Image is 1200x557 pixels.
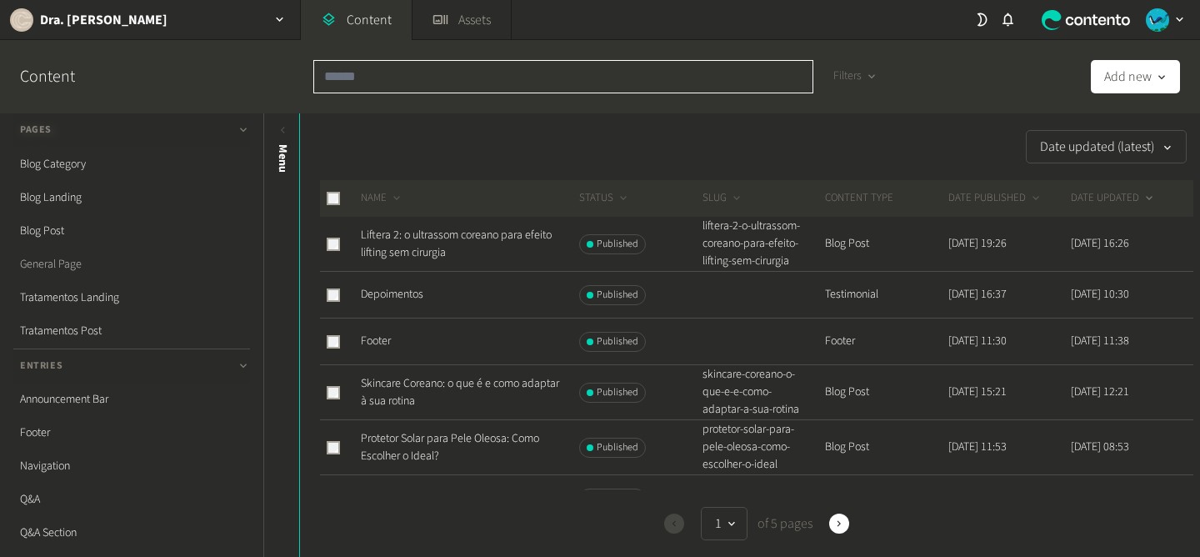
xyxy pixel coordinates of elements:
[10,8,33,32] img: Dra. Caroline Cha
[1026,130,1187,163] button: Date updated (latest)
[948,439,1007,455] time: [DATE] 11:53
[701,507,747,540] button: 1
[13,181,250,214] a: Blog Landing
[20,123,52,138] span: Pages
[597,288,638,303] span: Published
[361,333,391,349] a: Footer
[361,227,552,261] a: Liftera 2: o ultrassom coreano para efeito lifting sem cirurgia
[824,475,947,522] td: Navigation
[1071,439,1129,455] time: [DATE] 08:53
[13,516,250,549] a: Q&A Section
[1071,286,1129,303] time: [DATE] 10:30
[361,375,559,409] a: Skincare Coreano: o que é e como adaptar à sua rotina
[824,217,947,272] td: Blog Post
[948,333,1007,349] time: [DATE] 11:30
[1071,489,1129,506] time: [DATE] 21:21
[824,420,947,475] td: Blog Post
[824,180,947,217] th: CONTENT TYPE
[13,214,250,248] a: Blog Post
[13,449,250,483] a: Navigation
[948,235,1007,252] time: [DATE] 19:26
[833,68,862,85] span: Filters
[948,190,1042,207] button: DATE PUBLISHED
[754,514,812,534] span: of 5 pages
[820,60,891,93] button: Filters
[274,144,292,173] span: Menu
[597,237,638,252] span: Published
[824,365,947,420] td: Blog Post
[361,190,403,207] button: NAME
[702,217,825,272] td: liftera-2-o-ultrassom-coreano-para-efeito-lifting-sem-cirurgia
[1146,8,1169,32] img: andréia c.
[13,281,250,314] a: Tratamentos Landing
[361,286,423,303] a: Depoimentos
[597,385,638,400] span: Published
[1071,384,1129,400] time: [DATE] 12:21
[13,314,250,348] a: Tratamentos Post
[702,420,825,475] td: protetor-solar-para-pele-oleosa-como-escolher-o-ideal
[361,489,412,506] a: Main Menu
[948,286,1007,303] time: [DATE] 16:37
[1091,60,1180,93] button: Add new
[13,416,250,449] a: Footer
[824,319,947,365] td: Footer
[20,64,113,89] h2: Content
[579,190,630,207] button: STATUS
[13,248,250,281] a: General Page
[948,384,1007,400] time: [DATE] 15:21
[702,365,825,420] td: skincare-coreano-o-que-e-e-como-adaptar-a-sua-rotina
[361,430,539,464] a: Protetor Solar para Pele Oleosa: Como Escolher o Ideal?
[13,383,250,416] a: Announcement Bar
[40,10,167,30] h2: Dra. [PERSON_NAME]
[597,334,638,349] span: Published
[13,483,250,516] a: Q&A
[1071,235,1129,252] time: [DATE] 16:26
[948,489,1007,506] time: [DATE] 16:20
[13,148,250,181] a: Blog Category
[1071,190,1156,207] button: DATE UPDATED
[824,272,947,319] td: Testimonial
[702,190,743,207] button: SLUG
[1071,333,1129,349] time: [DATE] 11:38
[20,359,62,374] span: Entries
[597,440,638,455] span: Published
